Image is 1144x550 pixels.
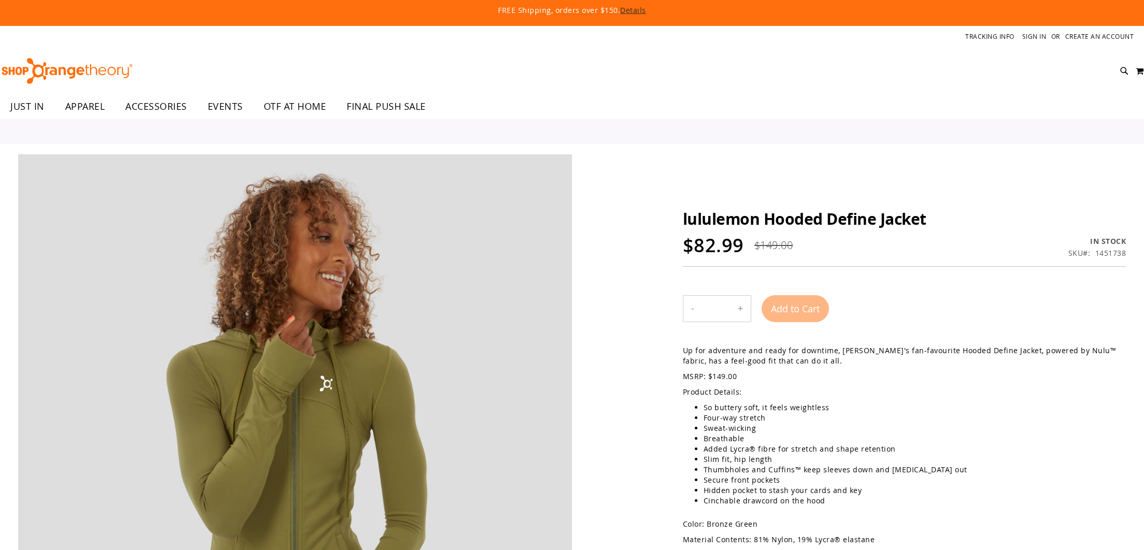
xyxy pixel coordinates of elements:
strong: SKU [1068,248,1091,258]
li: Slim fit, hip length [704,454,1126,465]
input: Product quantity [702,296,730,321]
span: $82.99 [683,233,744,258]
div: In stock [1068,236,1126,247]
li: Secure front pockets [704,475,1126,485]
p: FREE Shipping, orders over $150. [261,5,883,16]
a: APPAREL [55,95,116,118]
span: ACCESSORIES [125,95,187,118]
p: Up for adventure and ready for downtime, [PERSON_NAME]'s fan-favourite Hooded Define Jacket, powe... [683,345,1126,366]
li: Cinchable drawcord on the hood [704,496,1126,506]
span: FINAL PUSH SALE [347,95,426,118]
div: 1451738 [1095,248,1126,258]
span: $149.00 [754,238,793,252]
li: Breathable [704,433,1126,444]
span: JUST IN [10,95,45,118]
a: Tracking Info [965,32,1014,41]
span: lululemon Hooded Define Jacket [683,208,926,229]
span: OTF AT HOME [264,95,326,118]
button: Decrease product quantity [683,296,702,322]
p: MSRP: $149.00 [683,371,1126,382]
li: So buttery soft, it feels weightless [704,402,1126,413]
a: ACCESSORIES [115,95,197,119]
a: Sign In [1022,32,1047,41]
p: Color: Bronze Green [683,519,1126,529]
li: Hidden pocket to stash your cards and key [704,485,1126,496]
p: Product Details: [683,387,1126,397]
a: FINAL PUSH SALE [336,95,436,119]
li: Thumbholes and Cuffins™ keep sleeves down and [MEDICAL_DATA] out [704,465,1126,475]
li: Sweat-wicking [704,423,1126,433]
button: Increase product quantity [730,296,751,322]
a: OTF AT HOME [253,95,337,119]
li: Four-way stretch [704,413,1126,423]
a: Details [620,5,646,15]
p: Material Contents: 81% Nylon, 19% Lycra® elastane [683,534,1126,545]
a: Create an Account [1065,32,1134,41]
li: Added Lycra® fibre for stretch and shape retention [704,444,1126,454]
a: EVENTS [197,95,253,119]
div: Availability [1068,236,1126,247]
span: EVENTS [208,95,243,118]
span: APPAREL [65,95,105,118]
